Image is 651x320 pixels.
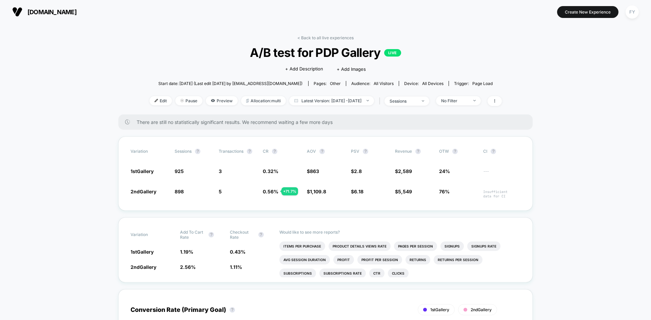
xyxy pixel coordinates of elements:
span: Pause [175,96,202,105]
span: [DOMAIN_NAME] [27,8,77,16]
div: No Filter [441,98,468,103]
span: all devices [422,81,443,86]
li: Returns Per Session [434,255,482,264]
button: FY [624,5,641,19]
span: 5 [219,189,222,194]
span: $ [307,189,326,194]
button: ? [230,307,235,313]
span: OTW [439,149,476,154]
li: Ctr [369,269,384,278]
button: ? [363,149,368,154]
span: 863 [310,168,319,174]
img: end [180,99,184,102]
div: + 71.7 % [281,187,298,195]
button: [DOMAIN_NAME] [10,6,79,17]
span: $ [395,189,412,194]
img: calendar [294,99,298,102]
li: Profit Per Session [357,255,402,264]
span: 1stGallery [430,307,449,312]
li: Pages Per Session [394,241,437,251]
span: Transactions [219,149,243,154]
span: 6.18 [354,189,363,194]
span: 1.19 % [180,249,193,255]
span: 2ndGallery [471,307,492,312]
img: edit [155,99,158,102]
span: There are still no statistically significant results. We recommend waiting a few more days [137,119,519,125]
span: 76% [439,189,450,194]
span: 1.11 % [230,264,242,270]
button: ? [195,149,200,154]
div: Pages: [314,81,341,86]
span: $ [351,168,362,174]
span: 2.8 [354,168,362,174]
span: --- [483,169,520,174]
span: Checkout Rate [230,230,255,240]
span: Preview [206,96,238,105]
span: Variation [131,230,168,240]
span: 3 [219,168,222,174]
span: CR [263,149,269,154]
p: Would like to see more reports? [279,230,520,235]
span: 925 [175,168,184,174]
div: Audience: [351,81,394,86]
button: ? [247,149,252,154]
span: $ [395,168,412,174]
li: Subscriptions [279,269,316,278]
div: FY [626,5,639,19]
img: end [473,100,476,101]
span: 2,589 [398,168,412,174]
img: end [367,100,369,101]
span: Start date: [DATE] (Last edit [DATE] by [EMAIL_ADDRESS][DOMAIN_NAME]) [158,81,302,86]
span: Allocation: multi [241,96,286,105]
li: Profit [333,255,354,264]
span: All Visitors [374,81,394,86]
li: Product Details Views Rate [329,241,391,251]
span: 24% [439,168,450,174]
button: ? [415,149,421,154]
button: ? [258,232,264,237]
span: 0.32 % [263,168,278,174]
span: Revenue [395,149,412,154]
span: Sessions [175,149,192,154]
span: Add To Cart Rate [180,230,205,240]
li: Signups [440,241,464,251]
button: ? [209,232,214,237]
span: 1stGallery [131,249,154,255]
span: 1,109.8 [310,189,326,194]
span: 0.43 % [230,249,245,255]
span: 2ndGallery [131,264,156,270]
span: 898 [175,189,184,194]
span: + Add Images [337,66,366,72]
div: sessions [390,99,417,104]
li: Items Per Purchase [279,241,325,251]
span: CI [483,149,520,154]
span: AOV [307,149,316,154]
button: ? [319,149,325,154]
li: Avg Session Duration [279,255,330,264]
span: 2ndGallery [131,189,156,194]
img: Visually logo [12,7,22,17]
li: Clicks [388,269,409,278]
button: Create New Experience [557,6,618,18]
span: Insufficient data for CI [483,190,520,198]
span: Variation [131,149,168,154]
li: Returns [406,255,430,264]
button: ? [452,149,458,154]
div: Trigger: [454,81,493,86]
button: ? [272,149,277,154]
span: A/B test for PDP Gallery [167,45,484,60]
span: Device: [399,81,449,86]
p: LIVE [384,49,401,57]
span: $ [351,189,363,194]
span: Latest Version: [DATE] - [DATE] [289,96,374,105]
span: Edit [150,96,172,105]
img: rebalance [246,99,249,103]
a: < Back to all live experiences [297,35,354,40]
span: $ [307,168,319,174]
span: + Add Description [285,66,323,72]
span: | [377,96,384,106]
span: 1stGallery [131,168,154,174]
span: 0.56 % [263,189,278,194]
button: ? [491,149,496,154]
span: PSV [351,149,359,154]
